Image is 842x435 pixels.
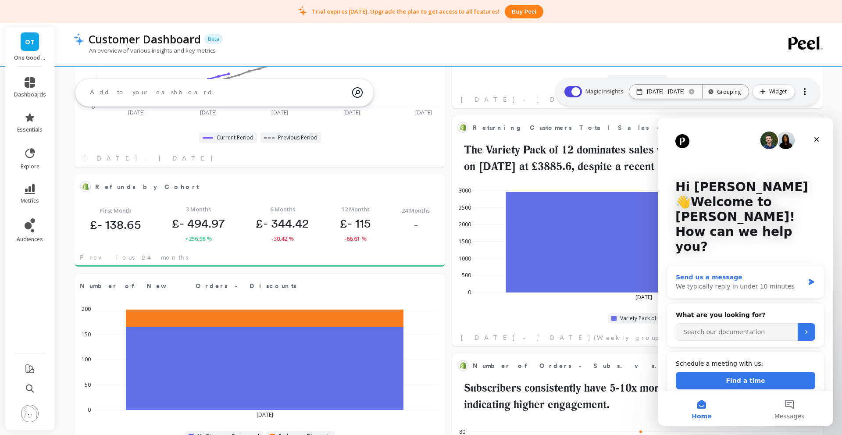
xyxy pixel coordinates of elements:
[256,216,309,231] p: 344.42
[204,34,223,44] p: Beta
[80,253,188,262] span: Previous 24 months
[505,5,543,18] button: Buy peel
[172,216,225,231] p: 494.97
[658,118,833,426] iframe: Intercom live chat
[186,205,211,214] span: 3 Months
[461,95,591,104] span: [DATE] - [DATE]
[25,37,35,47] span: OT
[457,380,817,413] h2: Subscribers consistently have 5-10x more orders than Non-Subscribers, indicating higher engagement.
[74,33,84,45] img: header icon
[585,87,625,96] span: Magic Insights
[17,126,43,133] span: essentials
[95,181,412,193] span: Refunds by Cohort
[473,121,789,134] span: Returning Customers Total Sales - Top 5 Products by Total Sales
[90,217,102,232] span: £-
[172,216,184,231] span: £-
[620,315,664,322] span: Variety Pack of 12
[342,205,370,214] span: 12 Months
[473,361,726,371] span: Number of Orders - Subs. vs. Non Subs
[21,163,39,170] span: explore
[83,154,214,163] span: [DATE] - [DATE]
[473,360,789,372] span: Number of Orders - Subs. vs. Non Subs
[312,7,499,15] p: Trial expires [DATE]. Upgrade the plan to get access to all features!
[17,236,43,243] span: audiences
[74,46,216,54] p: An overview of various insights and key metrics
[594,333,681,342] span: (Weekly grouping)
[185,234,212,243] span: +256.98 %
[217,134,253,141] span: Current Period
[21,197,39,204] span: metrics
[90,217,141,232] p: 138.65
[461,333,591,342] span: [DATE] - [DATE]
[710,88,741,96] div: Grouping
[340,216,371,231] p: 115
[352,81,363,104] img: magic search icon
[14,54,46,61] p: One Good Thing
[21,405,39,422] img: profile picture
[100,206,132,215] span: First Month
[256,216,268,231] span: £-
[340,216,352,231] span: £-
[769,87,789,96] span: Widget
[414,217,418,232] p: -
[95,182,199,192] span: Refunds by Cohort
[647,88,685,95] p: [DATE] - [DATE]
[80,280,412,292] span: Number of New Orders - Discounts
[89,32,201,46] p: Customer Dashboard
[457,142,817,175] h2: The Variety Pack of 12 dominates sales with consistent growth peaking on [DATE] at £3885.6, despi...
[620,77,664,84] span: Variety Pack of 12
[278,134,318,141] span: Previous Period
[271,234,294,243] span: -30.42 %
[402,206,430,215] span: 24 Months
[344,234,367,243] span: -66.61 %
[80,282,296,291] span: Number of New Orders - Discounts
[14,91,46,98] span: dashboards
[753,84,795,99] button: Widget
[270,205,295,214] span: 6 Months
